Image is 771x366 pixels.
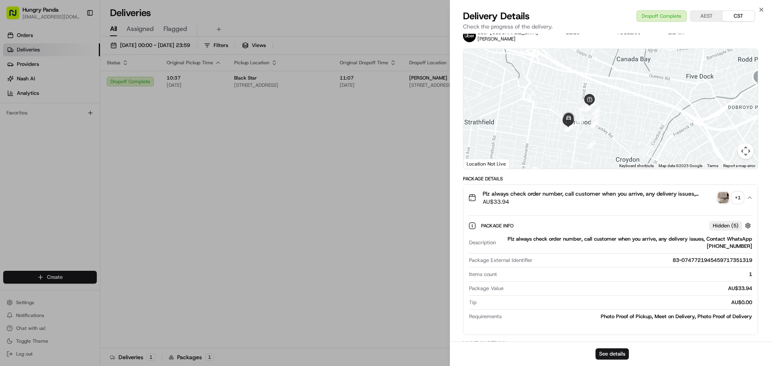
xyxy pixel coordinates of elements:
[480,299,752,306] div: AU$0.00
[469,313,502,320] span: Requirements
[465,158,492,169] a: Open this area in Google Maps (opens a new window)
[592,106,600,115] div: 14
[463,22,758,31] p: Check the progress of the delivery.
[469,271,497,278] span: Items count
[582,102,591,111] div: 12
[463,211,758,335] div: Plz always check order number, call customer when you arrive, any delivery issues, Contact WhatsA...
[500,271,752,278] div: 1
[579,102,588,111] div: 11
[581,99,590,108] div: 9
[465,158,492,169] img: Google
[463,185,758,211] button: Plz always check order number, call customer when you arrive, any delivery issues, Contact WhatsA...
[469,299,477,306] span: Tip
[463,10,530,22] span: Delivery Details
[722,11,755,21] button: CST
[718,192,743,203] button: photo_proof_of_pickup image+1
[659,164,702,168] span: Map data ©2025 Google
[499,235,752,250] div: Plz always check order number, call customer when you arrive, any delivery issues, Contact WhatsA...
[463,176,758,182] div: Package Details
[469,285,504,292] span: Package Value
[596,348,629,360] button: See details
[718,192,729,203] img: photo_proof_of_pickup image
[463,29,476,42] img: uber-new-logo.jpeg
[707,164,718,168] a: Terms (opens in new tab)
[587,139,596,148] div: 4
[463,159,510,169] div: Location Not Live
[584,103,593,112] div: 13
[732,192,743,203] div: + 1
[507,285,752,292] div: AU$33.94
[690,11,722,21] button: AEST
[469,239,496,246] span: Description
[477,36,516,42] span: [PERSON_NAME]
[469,257,532,264] span: Package External Identifier
[738,143,754,159] button: Map camera controls
[723,164,755,168] a: Report a map error
[481,223,515,229] span: Package Info
[713,222,738,229] span: Hidden ( 5 )
[587,99,596,108] div: 6
[463,340,758,346] div: Location Details
[709,221,753,231] button: Hidden (5)
[505,313,752,320] div: Photo Proof of Pickup, Meet on Delivery, Photo Proof of Delivery
[619,163,654,169] button: Keyboard shortcuts
[536,257,752,264] div: 83-0747721945459717351319
[483,198,714,206] span: AU$33.94
[592,112,600,121] div: 5
[483,190,714,198] span: Plz always check order number, call customer when you arrive, any delivery issues, Contact WhatsA...
[575,117,583,126] div: 16
[581,98,590,107] div: 7
[590,119,599,128] div: 15
[579,102,587,110] div: 10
